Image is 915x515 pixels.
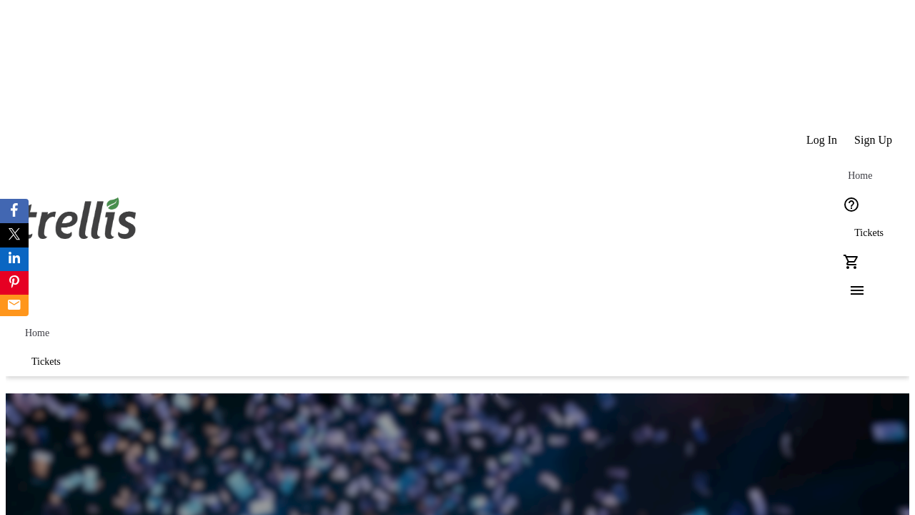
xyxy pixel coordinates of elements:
span: Log In [806,134,837,147]
button: Help [837,190,866,219]
a: Home [837,162,883,190]
span: Home [848,170,872,182]
button: Sign Up [846,126,901,154]
span: Home [25,328,49,339]
span: Sign Up [854,134,892,147]
button: Log In [798,126,846,154]
a: Tickets [837,219,901,247]
button: Menu [837,276,866,305]
a: Tickets [14,348,78,376]
span: Tickets [31,356,61,368]
img: Orient E2E Organization rOtDHbWjpl's Logo [14,182,142,253]
a: Home [14,319,60,348]
span: Tickets [854,227,884,239]
button: Cart [837,247,866,276]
